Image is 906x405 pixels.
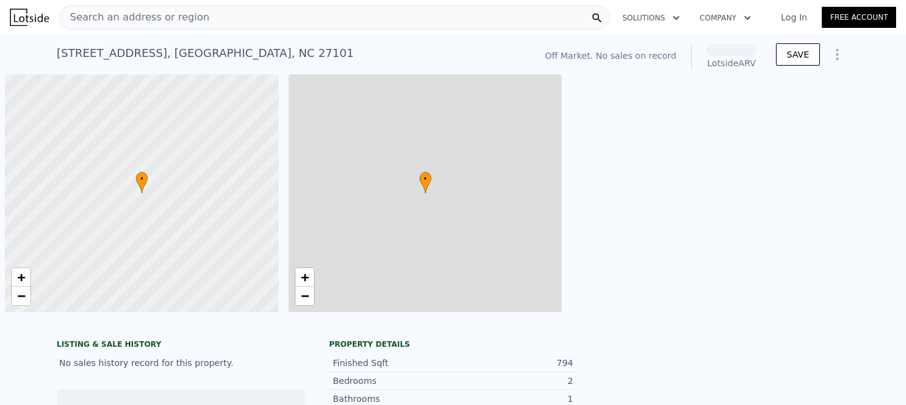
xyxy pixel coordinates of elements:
[453,375,573,387] div: 2
[453,357,573,369] div: 794
[612,7,690,29] button: Solutions
[453,393,573,405] div: 1
[825,42,850,67] button: Show Options
[329,339,577,349] div: Property details
[60,10,209,25] span: Search an address or region
[419,172,432,193] div: •
[136,172,148,193] div: •
[707,57,756,69] div: Lotside ARV
[766,11,822,24] a: Log In
[822,7,896,28] a: Free Account
[545,50,676,62] div: Off Market. No sales on record
[300,269,308,285] span: +
[12,268,30,287] a: Zoom in
[57,339,305,352] div: LISTING & SALE HISTORY
[295,268,314,287] a: Zoom in
[10,9,49,26] img: Lotside
[136,173,148,185] span: •
[333,375,453,387] div: Bedrooms
[12,287,30,305] a: Zoom out
[57,45,354,62] div: [STREET_ADDRESS] , [GEOGRAPHIC_DATA] , NC 27101
[333,357,453,369] div: Finished Sqft
[17,288,25,303] span: −
[17,269,25,285] span: +
[57,352,305,374] div: No sales history record for this property.
[333,393,453,405] div: Bathrooms
[300,288,308,303] span: −
[419,173,432,185] span: •
[295,287,314,305] a: Zoom out
[776,43,819,66] button: SAVE
[690,7,761,29] button: Company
